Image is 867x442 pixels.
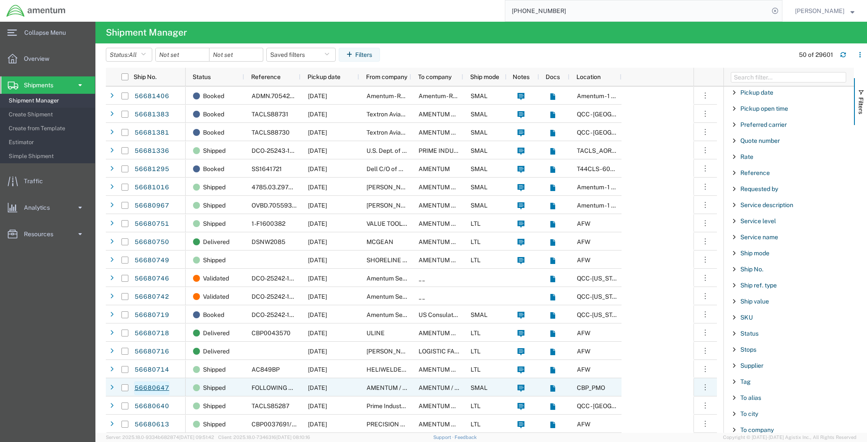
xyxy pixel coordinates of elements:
span: [DATE] 08:10:16 [276,435,310,440]
a: 56680751 [134,217,170,231]
input: Search for shipment number, reference number [505,0,769,21]
span: QCC-Texas [577,293,625,300]
span: 08/30/2025 [308,293,327,300]
span: Server: 2025.18.0-9334b682874 [106,435,214,440]
span: HELIWELDERS CANADA [366,366,473,373]
span: 1-F1600382 [252,220,285,227]
span: AMENTUM SERVICES - CBP [419,366,496,373]
span: TACLS_AOR02-Ali Al Salem, Kuwait [577,147,735,154]
span: Amentum Services, Inc. [366,311,432,318]
span: Ship No. [134,73,157,80]
span: Docs [546,73,560,80]
span: Shipped [203,142,226,160]
span: Textron Aviation Inc. [366,111,422,118]
span: Filters [857,97,864,114]
a: Analytics [0,199,95,216]
a: 56681383 [134,108,170,122]
span: QCC - TX [577,402,655,409]
span: Supplier [740,362,763,369]
input: Not set [209,48,263,61]
a: Support [433,435,455,440]
span: Traffic [24,172,49,190]
span: LTL [471,220,481,227]
span: AFW [577,257,590,264]
span: Delivered [203,233,229,251]
span: 08/27/2025 [308,238,327,245]
span: SMAL [471,311,487,318]
span: Ship No. [740,266,763,273]
span: AMENTUM SERVICES [419,330,481,336]
a: 56680613 [134,418,170,432]
span: TACLS88731 [252,111,288,118]
span: SS1641721 [252,165,282,172]
span: SMAL [471,147,487,154]
span: 08/28/2025 [308,421,327,428]
span: Estimator [9,134,89,151]
span: Shipment Manager [9,92,89,109]
span: 4785.03.Z974.0001.AME.BON.NATL [252,184,354,191]
span: SKU [740,314,753,321]
span: CBP0043570 [252,330,291,336]
span: __ [419,293,425,300]
span: 08/29/2025 [308,384,327,391]
span: Booked [203,306,224,324]
span: US Consulate General [419,311,480,318]
a: 56680746 [134,272,170,286]
span: To company [740,426,774,433]
a: 56681381 [134,126,170,140]
span: AMENTUM / CBP / EPR [366,384,431,391]
span: QCC-Texas [577,275,625,282]
span: 08/31/2025 [308,111,327,118]
span: Booked [203,160,224,178]
span: Textron Aviation Inc. [366,129,422,136]
span: CBP0037691/ -7692 [252,421,308,428]
span: AMENTUM SERVICES [419,421,481,428]
span: To company [418,73,451,80]
span: AMENTUM SERVICES [419,257,481,264]
span: AMENTUM SERVICES INC. [419,202,494,209]
span: AMENTUM SERVICES INC. [419,184,494,191]
span: To city [740,410,758,417]
button: Saved filters [266,48,336,62]
span: Validated [203,269,229,287]
a: Traffic [0,172,95,190]
button: Status:All [106,48,152,62]
span: AFW [577,421,590,428]
span: DSNW2085 [252,238,285,245]
span: Amentum Services, Inc. [366,293,432,300]
span: Ship mode [470,73,499,80]
span: Overview [24,50,56,67]
span: Pickup date [740,89,773,96]
span: Service name [740,234,778,241]
span: DCO-25242-167609 [252,311,308,318]
a: 56680750 [134,235,170,249]
button: [PERSON_NAME] [795,6,855,16]
a: 56681336 [134,144,170,158]
span: AMENTUM [419,165,450,172]
span: MANZI METALS INC [366,348,453,355]
span: 08/30/2025 [308,184,327,191]
span: DCO-25242-167610 [252,293,307,300]
a: 56680967 [134,199,170,213]
span: Booked [203,123,224,142]
input: Filter Columns Input [731,72,846,82]
a: 56681295 [134,162,170,176]
span: SMAL [471,384,487,391]
span: AFW [577,330,590,336]
a: 56680749 [134,254,170,267]
span: 08/31/2025 [308,129,327,136]
span: Requested by [740,185,778,192]
span: 08/30/2025 [308,311,327,318]
span: Shipped [203,214,226,233]
span: Collapse Menu [24,24,72,41]
span: __ [419,275,425,282]
span: VALUE TOOL ENGINEERING [366,220,446,227]
div: 50 of 29601 [799,50,833,59]
a: 56681406 [134,89,170,103]
span: Pickup open time [740,105,788,112]
span: T44CLS - 6000 [577,165,618,172]
span: LTL [471,366,481,373]
span: SMAL [471,92,487,99]
span: SMAL [471,111,487,118]
span: Notes [513,73,530,80]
